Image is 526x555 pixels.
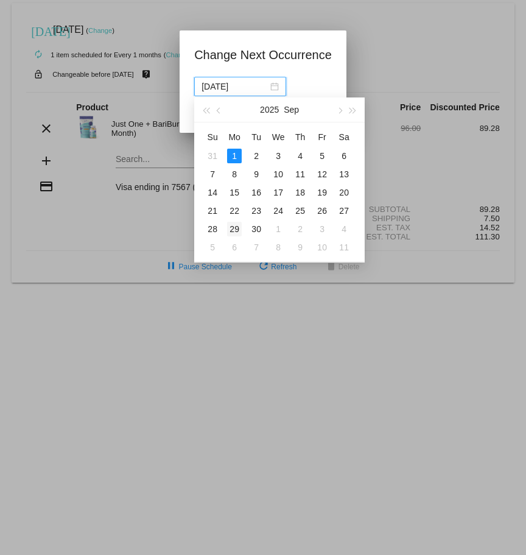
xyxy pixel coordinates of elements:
[333,238,355,256] td: 10/11/2025
[202,147,223,165] td: 8/31/2025
[332,97,346,122] button: Next month (PageDown)
[202,127,223,147] th: Sun
[271,167,286,182] div: 10
[267,202,289,220] td: 9/24/2025
[315,185,329,200] div: 19
[245,202,267,220] td: 9/23/2025
[227,240,242,255] div: 6
[315,149,329,163] div: 5
[337,240,351,255] div: 11
[213,97,226,122] button: Previous month (PageUp)
[223,183,245,202] td: 9/15/2025
[337,185,351,200] div: 20
[311,183,333,202] td: 9/19/2025
[267,220,289,238] td: 10/1/2025
[267,127,289,147] th: Wed
[205,240,220,255] div: 5
[245,165,267,183] td: 9/9/2025
[311,165,333,183] td: 9/12/2025
[223,165,245,183] td: 9/8/2025
[346,97,360,122] button: Next year (Control + right)
[267,147,289,165] td: 9/3/2025
[205,203,220,218] div: 21
[284,97,299,122] button: Sep
[333,127,355,147] th: Sat
[315,222,329,236] div: 3
[271,149,286,163] div: 3
[202,202,223,220] td: 9/21/2025
[202,238,223,256] td: 10/5/2025
[293,203,307,218] div: 25
[249,240,264,255] div: 7
[333,183,355,202] td: 9/20/2025
[337,149,351,163] div: 6
[249,167,264,182] div: 9
[333,165,355,183] td: 9/13/2025
[293,167,307,182] div: 11
[289,127,311,147] th: Thu
[333,220,355,238] td: 10/4/2025
[315,203,329,218] div: 26
[315,240,329,255] div: 10
[337,222,351,236] div: 4
[293,222,307,236] div: 2
[289,202,311,220] td: 9/25/2025
[249,149,264,163] div: 2
[223,238,245,256] td: 10/6/2025
[223,202,245,220] td: 9/22/2025
[202,183,223,202] td: 9/14/2025
[245,147,267,165] td: 9/2/2025
[194,45,332,65] h1: Change Next Occurrence
[202,165,223,183] td: 9/7/2025
[260,97,279,122] button: 2025
[289,238,311,256] td: 10/9/2025
[315,167,329,182] div: 12
[337,203,351,218] div: 27
[245,183,267,202] td: 9/16/2025
[293,185,307,200] div: 18
[337,167,351,182] div: 13
[311,238,333,256] td: 10/10/2025
[205,185,220,200] div: 14
[311,127,333,147] th: Fri
[267,238,289,256] td: 10/8/2025
[271,222,286,236] div: 1
[267,183,289,202] td: 9/17/2025
[271,185,286,200] div: 17
[202,220,223,238] td: 9/28/2025
[227,222,242,236] div: 29
[205,167,220,182] div: 7
[311,147,333,165] td: 9/5/2025
[202,80,268,93] input: Select date
[333,202,355,220] td: 9/27/2025
[249,222,264,236] div: 30
[289,220,311,238] td: 10/2/2025
[293,149,307,163] div: 4
[245,238,267,256] td: 10/7/2025
[223,220,245,238] td: 9/29/2025
[199,97,212,122] button: Last year (Control + left)
[311,202,333,220] td: 9/26/2025
[245,127,267,147] th: Tue
[205,222,220,236] div: 28
[289,165,311,183] td: 9/11/2025
[289,147,311,165] td: 9/4/2025
[227,185,242,200] div: 15
[249,185,264,200] div: 16
[267,165,289,183] td: 9/10/2025
[249,203,264,218] div: 23
[271,203,286,218] div: 24
[205,149,220,163] div: 31
[227,167,242,182] div: 8
[223,127,245,147] th: Mon
[271,240,286,255] div: 8
[223,147,245,165] td: 9/1/2025
[333,147,355,165] td: 9/6/2025
[311,220,333,238] td: 10/3/2025
[245,220,267,238] td: 9/30/2025
[289,183,311,202] td: 9/18/2025
[227,149,242,163] div: 1
[227,203,242,218] div: 22
[293,240,307,255] div: 9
